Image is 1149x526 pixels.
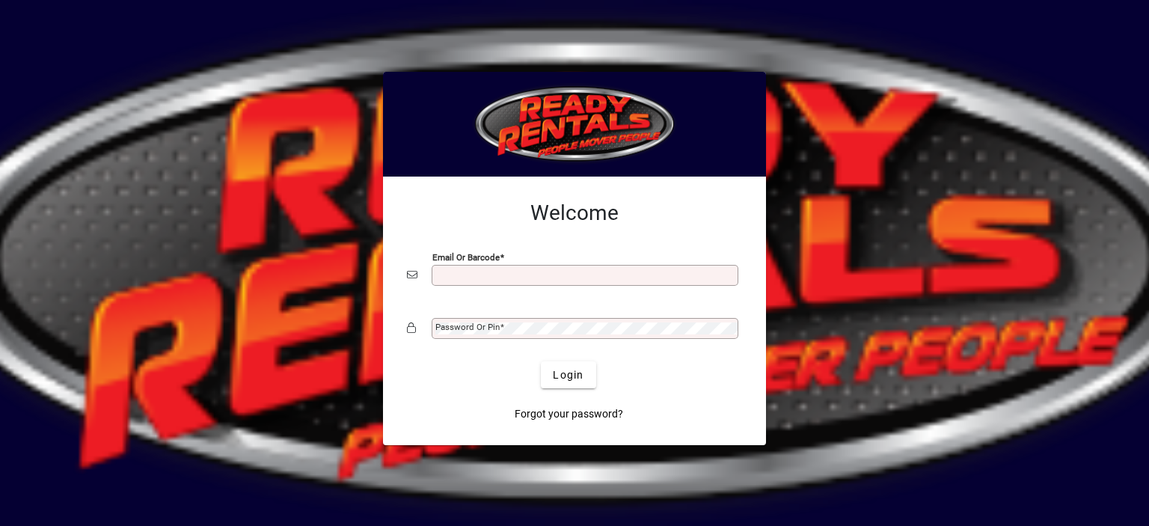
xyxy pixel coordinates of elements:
[541,361,595,388] button: Login
[432,252,500,263] mat-label: Email or Barcode
[407,201,742,226] h2: Welcome
[435,322,500,332] mat-label: Password or Pin
[553,367,583,383] span: Login
[515,406,623,422] span: Forgot your password?
[509,400,629,427] a: Forgot your password?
